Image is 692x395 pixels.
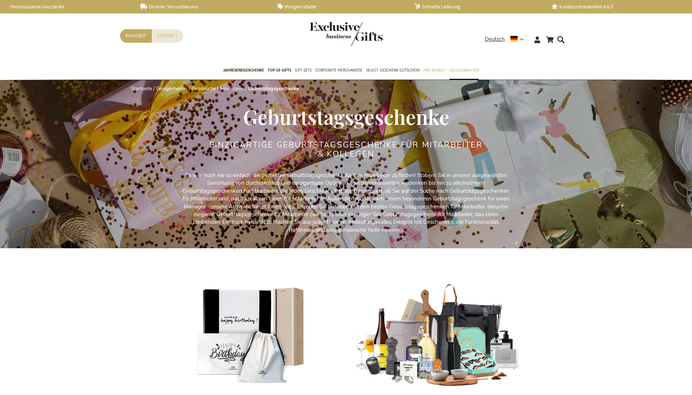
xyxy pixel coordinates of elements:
span: Pro Budget [423,66,446,74]
span: Deutsch [485,35,505,43]
span: Gift Sets [295,66,312,74]
a: Angebot [120,29,152,43]
span: Select Geschenk Gutschein [366,66,420,74]
span: Jahresendgeschenke [223,66,264,74]
span: Corporate Merchandise [315,66,363,74]
a: Persönliche Meilensteine [192,85,244,92]
div: Deutsch [485,35,529,43]
span: Gelegenheiten [449,66,479,74]
span: TOP 50 Gifts [268,66,291,74]
p: Es war noch nie so einfach, die perfekten Geburtstagsgeschenke für Ihre Mitarbeiter zu finden! St... [182,172,510,234]
img: Exclusive Business gifts logo [310,22,383,46]
a: Direkter Versandservice [140,4,266,10]
a: Gelegenheiten [156,85,187,92]
a: store logo [310,22,346,46]
a: Mengenrabatte [278,4,403,10]
a: Kundenzufriedenheit 4,6/5 [552,4,677,10]
a: Schnelle Lieferung [414,4,540,10]
a: Contact [152,29,183,43]
a: Personalisierte Geschenke [4,4,129,10]
span: Geburtstagsgeschenke [243,103,449,130]
img: cadeau_personeel_medewerkers-kerst_1 [353,283,521,388]
h2: EINZIGARTIGE GEBURTSTAGSGESCHENKE FÜR MITARBEITER & KOLLEGEN [209,141,483,158]
a: Startseite [131,85,152,92]
img: PERSONALISED_PRODUCTS_BIRTHDAY_GIFTS [171,283,339,388]
strong: Geburtstagsgeschenke [248,85,299,92]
